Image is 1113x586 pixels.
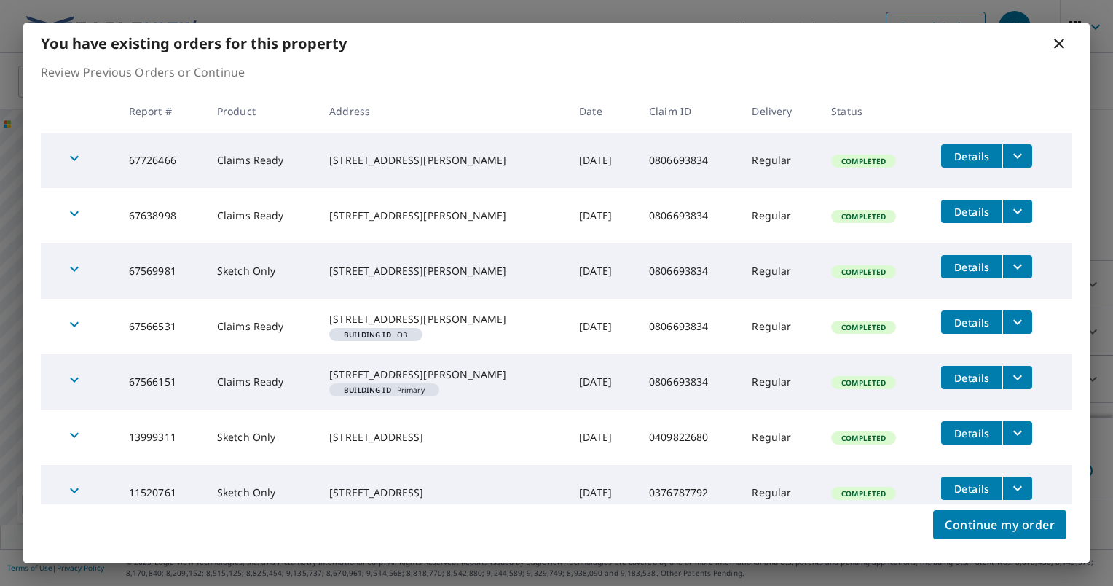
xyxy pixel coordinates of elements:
td: 67569981 [117,243,205,299]
td: 0806693834 [637,133,740,188]
p: Review Previous Orders or Continue [41,63,1072,81]
span: Completed [833,488,894,499]
button: detailsBtn-67726466 [941,144,1002,168]
button: detailsBtn-67566531 [941,310,1002,334]
span: Completed [833,433,894,443]
span: Completed [833,378,894,388]
td: 67566151 [117,354,205,410]
span: Primary [335,386,433,394]
button: filesDropdownBtn-67726466 [1002,144,1032,168]
td: [DATE] [567,299,637,354]
span: Continue my order [945,515,1055,535]
span: Completed [833,211,894,222]
button: filesDropdownBtn-67566531 [1002,310,1032,334]
div: [STREET_ADDRESS][PERSON_NAME] [329,312,556,327]
td: Claims Ready [205,188,318,243]
th: Status [819,90,929,133]
td: 67638998 [117,188,205,243]
button: filesDropdownBtn-13999311 [1002,421,1032,445]
td: Regular [740,354,819,410]
td: [DATE] [567,133,637,188]
td: 67726466 [117,133,205,188]
td: 0376787792 [637,465,740,520]
td: Regular [740,465,819,520]
td: 0806693834 [637,243,740,299]
th: Claim ID [637,90,740,133]
div: [STREET_ADDRESS][PERSON_NAME] [329,367,556,382]
td: [DATE] [567,243,637,299]
span: Details [950,205,994,219]
button: detailsBtn-67638998 [941,200,1002,223]
b: You have existing orders for this property [41,34,347,53]
button: detailsBtn-13999311 [941,421,1002,445]
span: Details [950,316,994,329]
td: Sketch Only [205,243,318,299]
td: Sketch Only [205,410,318,465]
th: Address [318,90,567,133]
td: 0409822680 [637,410,740,465]
button: detailsBtn-11520761 [941,477,1002,500]
span: Completed [833,267,894,277]
td: Claims Ready [205,133,318,188]
td: 67566531 [117,299,205,354]
td: Regular [740,133,819,188]
td: Sketch Only [205,465,318,520]
td: Regular [740,243,819,299]
button: detailsBtn-67566151 [941,366,1002,389]
td: Regular [740,299,819,354]
div: [STREET_ADDRESS] [329,485,556,500]
td: 11520761 [117,465,205,520]
em: Building ID [344,331,391,338]
em: Building ID [344,386,391,394]
span: Completed [833,322,894,332]
td: 0806693834 [637,188,740,243]
div: [STREET_ADDRESS] [329,430,556,445]
span: OB [335,331,417,338]
td: 13999311 [117,410,205,465]
th: Product [205,90,318,133]
th: Report # [117,90,205,133]
td: [DATE] [567,188,637,243]
td: Claims Ready [205,354,318,410]
div: [STREET_ADDRESS][PERSON_NAME] [329,153,556,168]
td: [DATE] [567,410,637,465]
td: 0806693834 [637,354,740,410]
th: Date [567,90,637,133]
div: [STREET_ADDRESS][PERSON_NAME] [329,208,556,223]
td: Regular [740,188,819,243]
button: detailsBtn-67569981 [941,255,1002,278]
span: Details [950,149,994,163]
span: Details [950,260,994,274]
span: Completed [833,156,894,166]
span: Details [950,371,994,385]
td: [DATE] [567,465,637,520]
span: Details [950,482,994,496]
button: Continue my order [933,510,1066,539]
th: Delivery [740,90,819,133]
div: [STREET_ADDRESS][PERSON_NAME] [329,264,556,278]
button: filesDropdownBtn-67569981 [1002,255,1032,278]
button: filesDropdownBtn-67566151 [1002,366,1032,389]
td: [DATE] [567,354,637,410]
td: Claims Ready [205,299,318,354]
button: filesDropdownBtn-11520761 [1002,477,1032,500]
td: 0806693834 [637,299,740,354]
td: Regular [740,410,819,465]
span: Details [950,426,994,440]
button: filesDropdownBtn-67638998 [1002,200,1032,223]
